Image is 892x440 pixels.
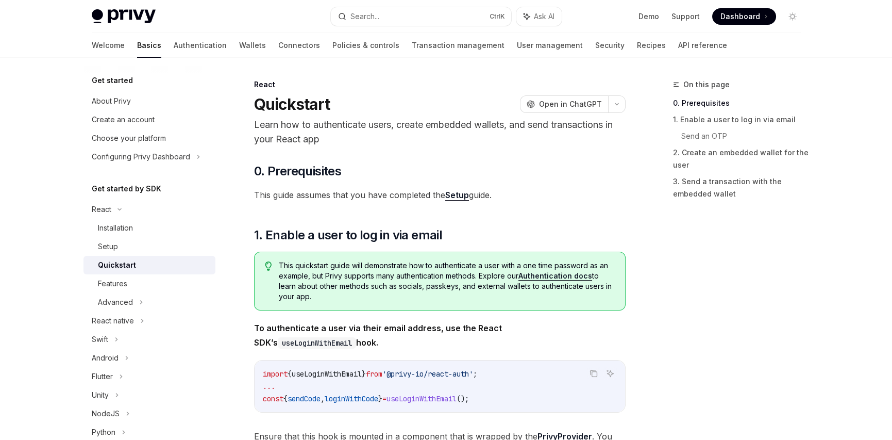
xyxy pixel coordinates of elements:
[263,382,275,391] span: ...
[83,237,215,256] a: Setup
[366,369,382,379] span: from
[98,222,133,234] div: Installation
[673,111,809,128] a: 1. Enable a user to log in via email
[673,144,809,173] a: 2. Create an embedded wallet for the user
[288,394,321,403] span: sendCode
[382,369,473,379] span: '@privy-io/react-auth'
[288,369,292,379] span: {
[83,129,215,148] a: Choose your platform
[92,389,109,401] div: Unity
[518,271,592,281] a: Authentication docs
[174,33,227,58] a: Authentication
[278,33,320,58] a: Connectors
[678,33,727,58] a: API reference
[254,79,626,90] div: React
[412,33,504,58] a: Transaction management
[445,190,469,201] a: Setup
[98,240,118,253] div: Setup
[292,369,362,379] span: useLoginWithEmail
[92,370,113,383] div: Flutter
[378,394,382,403] span: }
[332,33,399,58] a: Policies & controls
[263,369,288,379] span: import
[263,394,283,403] span: const
[673,95,809,111] a: 0. Prerequisites
[321,394,325,403] span: ,
[382,394,386,403] span: =
[279,260,614,302] span: This quickstart guide will demonstrate how to authenticate a user with a one time password as an ...
[254,323,502,348] strong: To authenticate a user via their email address, use the React SDK’s hook.
[83,92,215,110] a: About Privy
[83,110,215,129] a: Create an account
[587,367,600,380] button: Copy the contents from the code block
[92,132,166,144] div: Choose your platform
[473,369,477,379] span: ;
[638,11,659,22] a: Demo
[517,33,583,58] a: User management
[671,11,700,22] a: Support
[239,33,266,58] a: Wallets
[278,337,356,349] code: useLoginWithEmail
[637,33,666,58] a: Recipes
[92,74,133,87] h5: Get started
[681,128,809,144] a: Send an OTP
[83,219,215,237] a: Installation
[457,394,469,403] span: ();
[83,274,215,293] a: Features
[712,8,776,25] a: Dashboard
[92,315,134,327] div: React native
[603,367,617,380] button: Ask AI
[254,188,626,202] span: This guide assumes that you have completed the guide.
[92,95,131,107] div: About Privy
[350,10,379,23] div: Search...
[92,426,115,438] div: Python
[254,163,341,180] span: 0. Prerequisites
[92,203,111,216] div: React
[490,12,505,21] span: Ctrl K
[98,278,127,290] div: Features
[92,408,120,420] div: NodeJS
[254,95,330,113] h1: Quickstart
[673,173,809,202] a: 3. Send a transaction with the embedded wallet
[254,227,442,243] span: 1. Enable a user to log in via email
[83,256,215,274] a: Quickstart
[539,99,602,109] span: Open in ChatGPT
[784,8,801,25] button: Toggle dark mode
[683,78,730,91] span: On this page
[92,183,161,195] h5: Get started by SDK
[362,369,366,379] span: }
[386,394,457,403] span: useLoginWithEmail
[720,11,760,22] span: Dashboard
[595,33,625,58] a: Security
[92,9,156,24] img: light logo
[265,262,272,271] svg: Tip
[254,118,626,146] p: Learn how to authenticate users, create embedded wallets, and send transactions in your React app
[516,7,562,26] button: Ask AI
[534,11,554,22] span: Ask AI
[331,7,511,26] button: Search...CtrlK
[520,95,608,113] button: Open in ChatGPT
[92,33,125,58] a: Welcome
[92,151,190,163] div: Configuring Privy Dashboard
[325,394,378,403] span: loginWithCode
[98,296,133,308] div: Advanced
[92,352,119,364] div: Android
[98,259,136,271] div: Quickstart
[92,113,155,126] div: Create an account
[283,394,288,403] span: {
[137,33,161,58] a: Basics
[92,333,108,346] div: Swift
